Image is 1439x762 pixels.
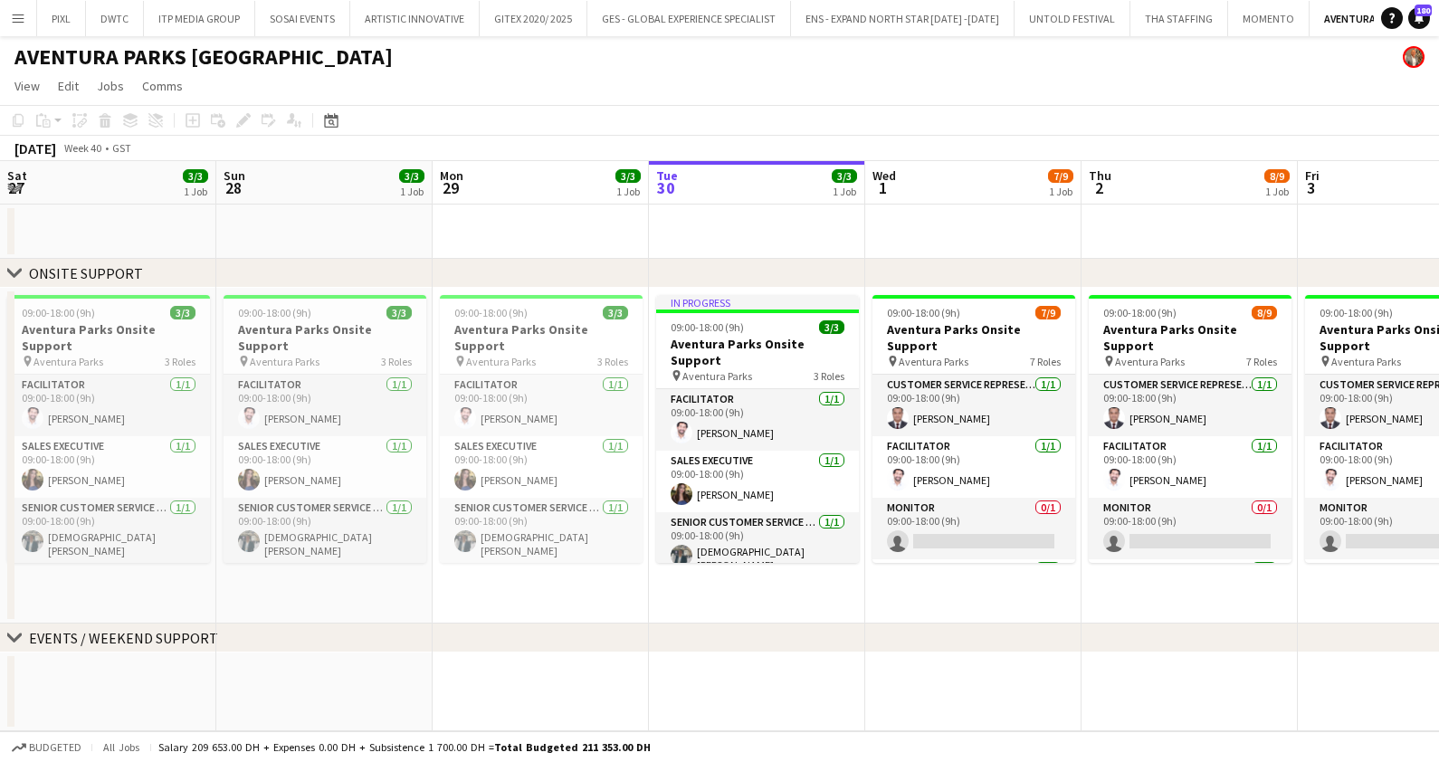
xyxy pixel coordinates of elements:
span: Edit [58,78,79,94]
div: 1 Job [1049,185,1072,198]
span: 09:00-18:00 (9h) [238,306,311,319]
app-card-role: Monitor0/109:00-18:00 (9h) [1089,498,1291,559]
button: GITEX 2020/ 2025 [480,1,587,36]
span: 1 [870,177,896,198]
span: Aventura Parks [250,355,319,368]
div: GST [112,141,131,155]
span: Budgeted [29,741,81,754]
app-card-role: Senior Customer Service Representative1/109:00-18:00 (9h)[DEMOGRAPHIC_DATA][PERSON_NAME] [7,498,210,565]
app-card-role: Sales Executive1/109:00-18:00 (9h)[PERSON_NAME] [224,436,426,498]
span: Week 40 [60,141,105,155]
app-card-role: Sales Executive1/1 [1089,559,1291,621]
app-card-role: Customer Service Representative1/109:00-18:00 (9h)[PERSON_NAME] [1089,375,1291,436]
span: Comms [142,78,183,94]
app-job-card: In progress09:00-18:00 (9h)3/3Aventura Parks Onsite Support Aventura Parks3 RolesFacilitator1/109... [656,295,859,563]
span: 3 Roles [597,355,628,368]
h3: Aventura Parks Onsite Support [224,321,426,354]
button: SOSAI EVENTS [255,1,350,36]
a: Jobs [90,74,131,98]
span: Thu [1089,167,1111,184]
app-user-avatar: Clinton Appel [1403,46,1425,68]
span: 2 [1086,177,1111,198]
span: 09:00-18:00 (9h) [22,306,95,319]
div: 1 Job [400,185,424,198]
h3: Aventura Parks Onsite Support [656,336,859,368]
div: 09:00-18:00 (9h)8/9Aventura Parks Onsite Support Aventura Parks7 RolesCustomer Service Representa... [1089,295,1291,563]
button: ARTISTIC INNOVATIVE [350,1,480,36]
span: 30 [653,177,678,198]
button: Budgeted [9,738,84,757]
span: 8/9 [1252,306,1277,319]
span: Aventura Parks [1331,355,1401,368]
h1: AVENTURA PARKS [GEOGRAPHIC_DATA] [14,43,393,71]
span: 8/9 [1264,169,1290,183]
button: GES - GLOBAL EXPERIENCE SPECIALIST [587,1,791,36]
app-card-role: Facilitator1/109:00-18:00 (9h)[PERSON_NAME] [872,436,1075,498]
a: Edit [51,74,86,98]
span: 3/3 [183,169,208,183]
app-card-role: Senior Customer Service Representative1/109:00-18:00 (9h)[DEMOGRAPHIC_DATA][PERSON_NAME] [440,498,643,565]
app-card-role: Facilitator1/109:00-18:00 (9h)[PERSON_NAME] [7,375,210,436]
app-card-role: Facilitator1/109:00-18:00 (9h)[PERSON_NAME] [224,375,426,436]
span: 28 [221,177,245,198]
span: Aventura Parks [899,355,968,368]
span: 27 [5,177,27,198]
app-job-card: 09:00-18:00 (9h)3/3Aventura Parks Onsite Support Aventura Parks3 RolesFacilitator1/109:00-18:00 (... [224,295,426,563]
span: 7 Roles [1246,355,1277,368]
app-card-role: Sales Executive1/109:00-18:00 (9h)[PERSON_NAME] [656,451,859,512]
div: 1 Job [616,185,640,198]
span: Wed [872,167,896,184]
app-card-role: Facilitator1/109:00-18:00 (9h)[PERSON_NAME] [656,389,859,451]
span: 09:00-18:00 (9h) [1103,306,1177,319]
div: Salary 209 653.00 DH + Expenses 0.00 DH + Subsistence 1 700.00 DH = [158,740,651,754]
span: 3/3 [603,306,628,319]
app-card-role: Customer Service Representative1/109:00-18:00 (9h)[PERSON_NAME] [872,375,1075,436]
span: Aventura Parks [1115,355,1185,368]
span: Tue [656,167,678,184]
h3: Aventura Parks Onsite Support [1089,321,1291,354]
span: 3/3 [386,306,412,319]
button: UNTOLD FESTIVAL [1015,1,1130,36]
a: 180 [1408,7,1430,29]
h3: Aventura Parks Onsite Support [872,321,1075,354]
span: 09:00-18:00 (9h) [671,320,744,334]
app-card-role: Senior Customer Service Representative1/109:00-18:00 (9h)[DEMOGRAPHIC_DATA][PERSON_NAME] [656,512,859,579]
span: 09:00-18:00 (9h) [1320,306,1393,319]
app-card-role: Senior Customer Service Representative1/109:00-18:00 (9h)[DEMOGRAPHIC_DATA][PERSON_NAME] [224,498,426,565]
span: 7 Roles [1030,355,1061,368]
span: 180 [1415,5,1432,16]
button: MOMENTO [1228,1,1310,36]
span: 29 [437,177,463,198]
div: In progress [656,295,859,310]
span: 3 [1302,177,1320,198]
app-card-role: Monitor0/109:00-18:00 (9h) [872,498,1075,559]
a: View [7,74,47,98]
span: Jobs [97,78,124,94]
app-card-role: Sales Executive1/109:00-18:00 (9h)[PERSON_NAME] [440,436,643,498]
span: 3 Roles [381,355,412,368]
div: 09:00-18:00 (9h)7/9Aventura Parks Onsite Support Aventura Parks7 RolesCustomer Service Representa... [872,295,1075,563]
button: DWTC [86,1,144,36]
span: 3/3 [832,169,857,183]
div: ONSITE SUPPORT [29,264,143,282]
div: [DATE] [14,139,56,157]
span: 3/3 [399,169,424,183]
span: 3/3 [615,169,641,183]
app-card-role: Facilitator1/109:00-18:00 (9h)[PERSON_NAME] [1089,436,1291,498]
span: 09:00-18:00 (9h) [454,306,528,319]
div: EVENTS / WEEKEND SUPPORT [29,629,218,647]
span: 3 Roles [165,355,195,368]
h3: Aventura Parks Onsite Support [440,321,643,354]
span: Total Budgeted 211 353.00 DH [494,740,651,754]
span: Mon [440,167,463,184]
span: View [14,78,40,94]
h3: Aventura Parks Onsite Support [7,321,210,354]
app-job-card: 09:00-18:00 (9h)3/3Aventura Parks Onsite Support Aventura Parks3 RolesFacilitator1/109:00-18:00 (... [440,295,643,563]
span: Sat [7,167,27,184]
button: PIXL [37,1,86,36]
span: Aventura Parks [33,355,103,368]
span: Sun [224,167,245,184]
